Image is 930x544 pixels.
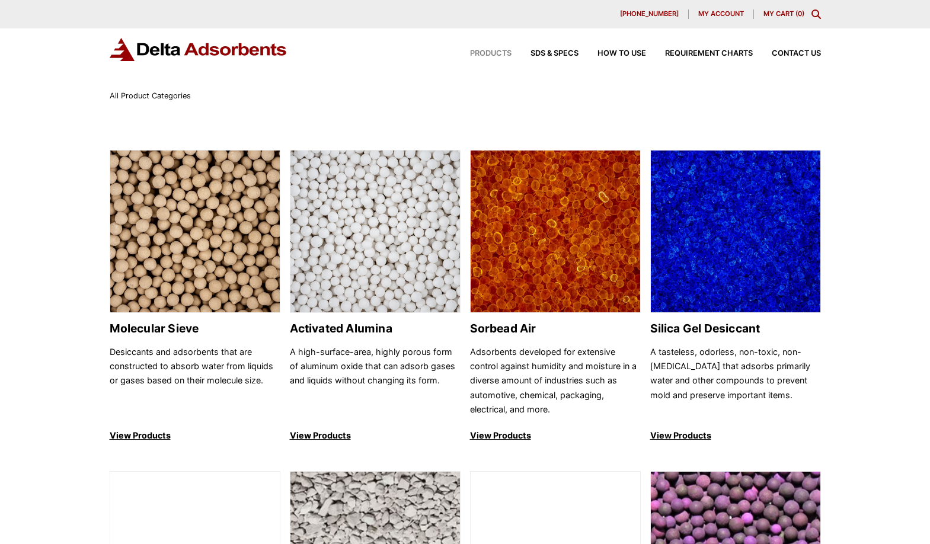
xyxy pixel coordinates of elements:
a: My account [689,9,754,19]
a: Silica Gel Desiccant Silica Gel Desiccant A tasteless, odorless, non-toxic, non-[MEDICAL_DATA] th... [650,150,821,443]
a: Products [451,50,512,57]
h2: Activated Alumina [290,322,461,335]
a: Requirement Charts [646,50,753,57]
a: Activated Alumina Activated Alumina A high-surface-area, highly porous form of aluminum oxide tha... [290,150,461,443]
span: 0 [798,9,802,18]
p: A tasteless, odorless, non-toxic, non-[MEDICAL_DATA] that adsorbs primarily water and other compo... [650,345,821,417]
p: Adsorbents developed for extensive control against humidity and moisture in a diverse amount of i... [470,345,641,417]
span: My account [698,11,744,17]
h2: Sorbead Air [470,322,641,335]
a: My Cart (0) [763,9,804,18]
a: Molecular Sieve Molecular Sieve Desiccants and adsorbents that are constructed to absorb water fr... [110,150,280,443]
p: View Products [650,428,821,443]
a: [PHONE_NUMBER] [611,9,689,19]
p: View Products [470,428,641,443]
a: Contact Us [753,50,821,57]
div: Toggle Modal Content [811,9,821,19]
a: How to Use [579,50,646,57]
img: Sorbead Air [471,151,640,313]
p: View Products [290,428,461,443]
p: Desiccants and adsorbents that are constructed to absorb water from liquids or gases based on the... [110,345,280,417]
span: Products [470,50,512,57]
a: Sorbead Air Sorbead Air Adsorbents developed for extensive control against humidity and moisture ... [470,150,641,443]
img: Activated Alumina [290,151,460,313]
span: Requirement Charts [665,50,753,57]
h2: Molecular Sieve [110,322,280,335]
span: All Product Categories [110,91,191,100]
span: SDS & SPECS [530,50,579,57]
a: SDS & SPECS [512,50,579,57]
h2: Silica Gel Desiccant [650,322,821,335]
img: Delta Adsorbents [110,38,287,61]
span: [PHONE_NUMBER] [620,11,679,17]
img: Molecular Sieve [110,151,280,313]
span: How to Use [597,50,646,57]
p: View Products [110,428,280,443]
p: A high-surface-area, highly porous form of aluminum oxide that can adsorb gases and liquids witho... [290,345,461,417]
img: Silica Gel Desiccant [651,151,820,313]
span: Contact Us [772,50,821,57]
